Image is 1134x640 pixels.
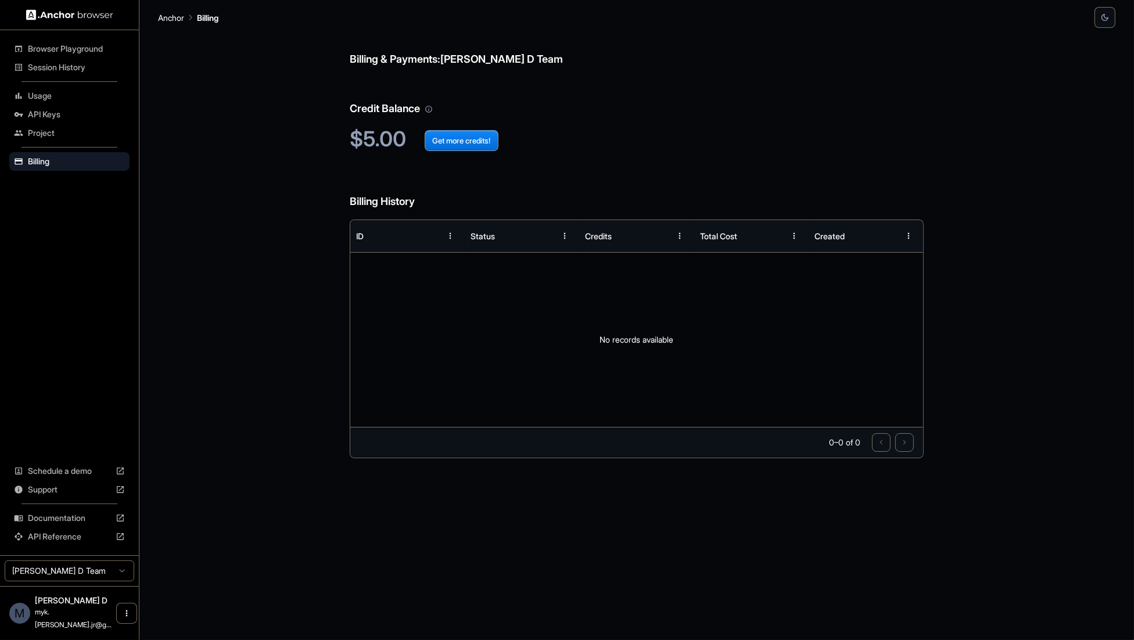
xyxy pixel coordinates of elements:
button: Menu [669,225,690,246]
button: Menu [898,225,919,246]
div: Browser Playground [9,39,130,58]
button: Sort [763,225,784,246]
button: Sort [648,225,669,246]
svg: Your credit balance will be consumed as you use the API. Visit the usage page to view a breakdown... [425,105,433,113]
div: Schedule a demo [9,462,130,480]
p: Billing [197,12,218,24]
div: ID [356,231,364,241]
div: Credits [585,231,612,241]
div: Status [471,231,495,241]
div: M [9,603,30,624]
span: Session History [28,62,125,73]
span: Documentation [28,512,111,524]
div: Project [9,124,130,142]
span: Schedule a demo [28,465,111,477]
div: API Keys [9,105,130,124]
div: Session History [9,58,130,77]
div: Billing [9,152,130,171]
span: Usage [28,90,125,102]
button: Menu [440,225,461,246]
p: Anchor [158,12,184,24]
span: API Reference [28,531,111,542]
span: API Keys [28,109,125,120]
button: Sort [533,225,554,246]
div: Total Cost [700,231,737,241]
img: Anchor Logo [26,9,113,20]
p: 0–0 of 0 [829,437,860,448]
button: Menu [784,225,805,246]
button: Open menu [116,603,137,624]
div: Documentation [9,509,130,527]
div: Created [814,231,845,241]
span: MIchael D [35,595,107,605]
div: API Reference [9,527,130,546]
span: Support [28,484,111,495]
h6: Credit Balance [350,77,924,117]
button: Menu [554,225,575,246]
span: myk.dixon.jr@gmail.com [35,607,112,629]
div: Support [9,480,130,499]
button: Sort [419,225,440,246]
span: Browser Playground [28,43,125,55]
h6: Billing & Payments: [PERSON_NAME] D Team [350,28,924,68]
div: Usage [9,87,130,105]
h2: $5.00 [350,127,924,152]
span: Project [28,127,125,139]
button: Sort [877,225,898,246]
nav: breadcrumb [158,11,218,24]
button: Get more credits! [425,130,498,151]
h6: Billing History [350,170,924,210]
div: No records available [350,253,924,427]
span: Billing [28,156,125,167]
